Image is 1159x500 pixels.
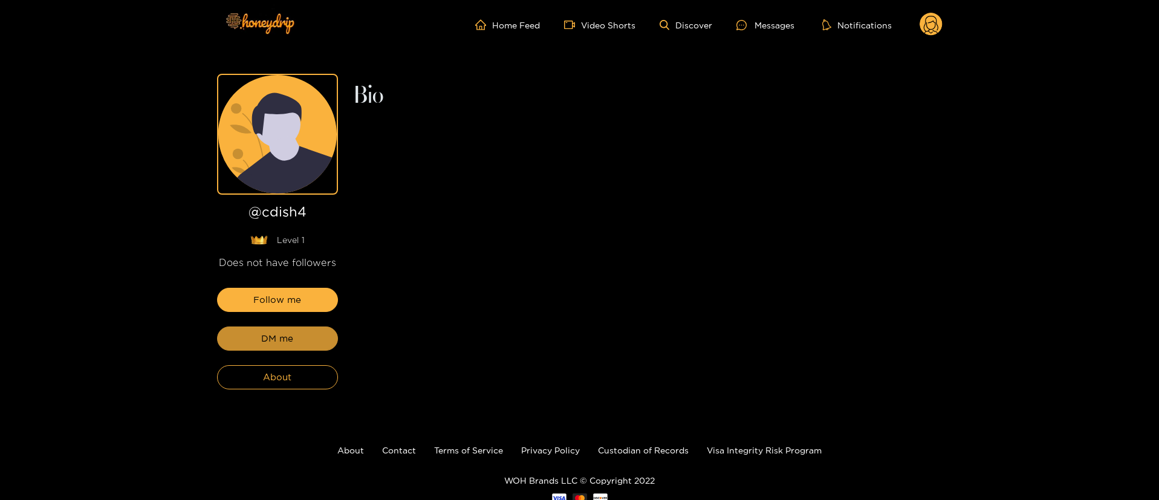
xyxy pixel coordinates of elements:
span: DM me [261,331,293,346]
a: Terms of Service [434,446,503,455]
div: Messages [736,18,794,32]
span: About [263,370,291,385]
a: Contact [382,446,416,455]
button: DM me [217,326,338,351]
span: Level 1 [277,234,305,246]
span: Follow me [253,293,301,307]
span: home [475,19,492,30]
a: Discover [660,20,712,30]
h2: Bio [352,86,943,106]
h1: @ cdish4 [217,204,338,224]
a: Home Feed [475,19,540,30]
button: About [217,365,338,389]
a: Video Shorts [564,19,635,30]
button: Follow me [217,288,338,312]
a: Visa Integrity Risk Program [707,446,822,455]
a: About [337,446,364,455]
span: video-camera [564,19,581,30]
a: Custodian of Records [598,446,689,455]
img: lavel grade [250,235,268,245]
a: Privacy Policy [521,446,580,455]
button: Notifications [819,19,895,31]
div: Does not have followers [217,256,338,270]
